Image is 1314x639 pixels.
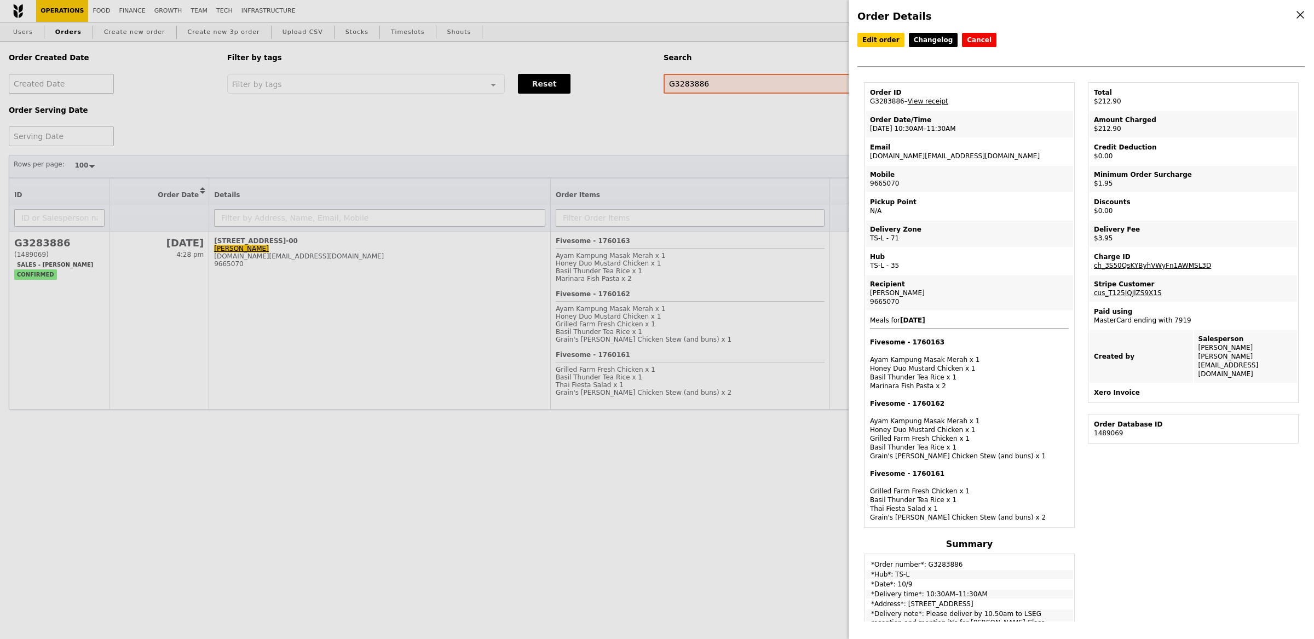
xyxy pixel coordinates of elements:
[1094,289,1162,297] a: cus_T125IQJlZS9X1S
[1094,352,1189,361] div: Created by
[866,248,1073,274] td: TS-L - 35
[870,280,1069,289] div: Recipient
[1090,416,1297,442] td: 1489069
[866,166,1073,192] td: 9665070
[962,33,996,47] button: Cancel
[866,600,1073,608] td: *Address*: [STREET_ADDRESS]
[866,590,1073,598] td: *Delivery time*: 10:30AM–11:30AM
[866,580,1073,589] td: *Date*: 10/9
[870,116,1069,124] div: Order Date/Time
[857,33,904,47] a: Edit order
[870,289,1069,297] div: [PERSON_NAME]
[866,111,1073,137] td: [DATE] 10:30AM–11:30AM
[1198,335,1293,343] div: Salesperson
[870,88,1069,97] div: Order ID
[1094,280,1293,289] div: Stripe Customer
[1090,193,1297,220] td: $0.00
[1094,307,1293,316] div: Paid using
[1094,388,1293,397] div: Xero Invoice
[866,193,1073,220] td: N/A
[1090,139,1297,165] td: $0.00
[866,555,1073,569] td: *Order number*: G3283886
[904,97,908,105] span: –
[870,252,1069,261] div: Hub
[900,316,925,324] b: [DATE]
[1094,116,1293,124] div: Amount Charged
[870,225,1069,234] div: Delivery Zone
[870,338,1069,347] h4: Fivesome - 1760163
[870,399,1069,460] div: Ayam Kampung Masak Merah x 1 Honey Duo Mustard Chicken x 1 Grilled Farm Fresh Chicken x 1 Basil T...
[1090,166,1297,192] td: $1.95
[870,316,1069,522] span: Meals for
[870,170,1069,179] div: Mobile
[1090,84,1297,110] td: $212.90
[1094,225,1293,234] div: Delivery Fee
[1094,252,1293,261] div: Charge ID
[870,469,1069,522] div: Grilled Farm Fresh Chicken x 1 Basil Thunder Tea Rice x 1 Thai Fiesta Salad x 1 Grain's [PERSON_N...
[870,143,1069,152] div: Email
[866,221,1073,247] td: TS-L - 71
[866,139,1073,165] td: [DOMAIN_NAME][EMAIL_ADDRESS][DOMAIN_NAME]
[1094,420,1293,429] div: Order Database ID
[1094,262,1211,269] a: ch_3S50QsKYByhVWyFn1AWMSL3D
[870,399,1069,408] h4: Fivesome - 1760162
[1094,170,1293,179] div: Minimum Order Surcharge
[870,338,1069,390] div: Ayam Kampung Masak Merah x 1 Honey Duo Mustard Chicken x 1 Basil Thunder Tea Rice x 1 Marinara Fi...
[866,609,1073,627] td: *Delivery note*: Please deliver by 10.50am to LSEG reception and mention it's for [PERSON_NAME] C...
[866,84,1073,110] td: G3283886
[1090,111,1297,137] td: $212.90
[1094,143,1293,152] div: Credit Deduction
[864,539,1075,549] h4: Summary
[908,97,948,105] a: View receipt
[1090,221,1297,247] td: $3.95
[857,10,931,22] span: Order Details
[870,297,1069,306] div: 9665070
[909,33,958,47] a: Changelog
[870,198,1069,206] div: Pickup Point
[1194,330,1298,383] td: [PERSON_NAME] [PERSON_NAME][EMAIL_ADDRESS][DOMAIN_NAME]
[866,570,1073,579] td: *Hub*: TS-L
[870,469,1069,478] h4: Fivesome - 1760161
[1094,198,1293,206] div: Discounts
[1090,303,1297,329] td: MasterCard ending with 7919
[1094,88,1293,97] div: Total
